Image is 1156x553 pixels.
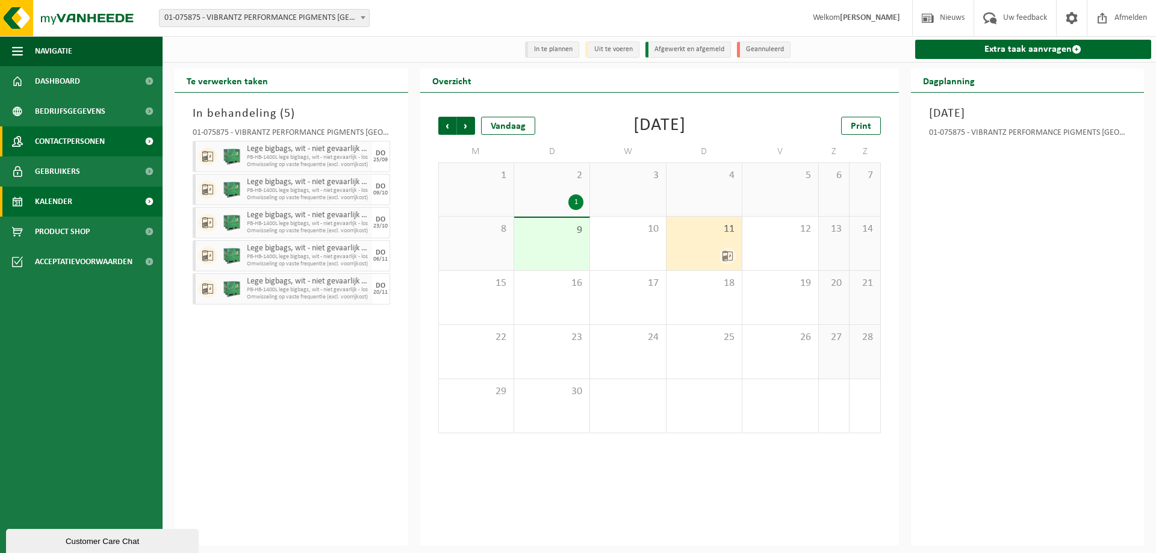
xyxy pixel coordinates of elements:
[420,69,483,92] h2: Overzicht
[376,282,385,289] div: DO
[911,69,987,92] h2: Dagplanning
[929,105,1126,123] h3: [DATE]
[247,220,369,227] span: PB-HB-1400L lege bigbags, wit - niet gevaarlijk - los
[520,331,583,344] span: 23
[438,117,456,135] span: Vorige
[35,126,105,156] span: Contactpersonen
[667,141,742,162] td: D
[568,194,583,210] div: 1
[247,261,369,268] span: Omwisseling op vaste frequentie (excl. voorrijkost)
[748,331,812,344] span: 26
[748,169,812,182] span: 5
[645,42,731,58] li: Afgewerkt en afgemeld
[520,385,583,398] span: 30
[596,223,659,236] span: 10
[514,141,590,162] td: D
[376,183,385,190] div: DO
[673,169,736,182] span: 4
[819,141,850,162] td: Z
[856,277,874,290] span: 21
[376,216,385,223] div: DO
[457,117,475,135] span: Volgende
[247,154,369,161] span: PB-HB-1400L lege bigbags, wit - niet gevaarlijk - los
[247,244,369,253] span: Lege bigbags, wit - niet gevaarlijk - los
[445,385,508,398] span: 29
[445,223,508,236] span: 8
[247,253,369,261] span: PB-HB-1400L lege bigbags, wit - niet gevaarlijk - los
[856,223,874,236] span: 14
[193,129,390,141] div: 01-075875 - VIBRANTZ PERFORMANCE PIGMENTS [GEOGRAPHIC_DATA] - MENEN
[673,331,736,344] span: 25
[247,178,369,187] span: Lege bigbags, wit - niet gevaarlijk - los
[445,331,508,344] span: 22
[596,277,659,290] span: 17
[445,277,508,290] span: 15
[840,13,900,22] strong: [PERSON_NAME]
[742,141,818,162] td: V
[284,108,291,120] span: 5
[193,105,390,123] h3: In behandeling ( )
[825,223,843,236] span: 13
[247,286,369,294] span: PB-HB-1400L lege bigbags, wit - niet gevaarlijk - los
[373,256,388,262] div: 06/11
[825,169,843,182] span: 6
[159,9,370,27] span: 01-075875 - VIBRANTZ PERFORMANCE PIGMENTS BELGIUM - MENEN
[247,211,369,220] span: Lege bigbags, wit - niet gevaarlijk - los
[596,169,659,182] span: 3
[737,42,791,58] li: Geannuleerd
[223,147,241,165] img: PB-HB-1400-HPE-GN-01
[223,214,241,232] img: PB-HB-1400-HPE-GN-01
[373,289,388,295] div: 20/11
[35,36,72,66] span: Navigatie
[35,66,80,96] span: Dashboard
[825,331,843,344] span: 27
[633,117,686,135] div: [DATE]
[929,129,1126,141] div: 01-075875 - VIBRANTZ PERFORMANCE PIGMENTS [GEOGRAPHIC_DATA] - MENEN
[376,249,385,256] div: DO
[590,141,666,162] td: W
[35,156,80,187] span: Gebruikers
[35,187,72,217] span: Kalender
[585,42,639,58] li: Uit te voeren
[223,181,241,199] img: PB-HB-1400-HPE-GN-01
[851,122,871,131] span: Print
[247,194,369,202] span: Omwisseling op vaste frequentie (excl. voorrijkost)
[748,277,812,290] span: 19
[520,277,583,290] span: 16
[247,294,369,301] span: Omwisseling op vaste frequentie (excl. voorrijkost)
[596,331,659,344] span: 24
[520,169,583,182] span: 2
[856,169,874,182] span: 7
[6,527,201,553] iframe: chat widget
[160,10,369,26] span: 01-075875 - VIBRANTZ PERFORMANCE PIGMENTS BELGIUM - MENEN
[223,280,241,298] img: PB-HB-1400-HPE-GN-01
[850,141,880,162] td: Z
[673,223,736,236] span: 11
[35,217,90,247] span: Product Shop
[481,117,535,135] div: Vandaag
[223,247,241,265] img: PB-HB-1400-HPE-GN-01
[373,223,388,229] div: 23/10
[35,96,105,126] span: Bedrijfsgegevens
[445,169,508,182] span: 1
[247,227,369,235] span: Omwisseling op vaste frequentie (excl. voorrijkost)
[373,190,388,196] div: 09/10
[247,277,369,286] span: Lege bigbags, wit - niet gevaarlijk - los
[247,144,369,154] span: Lege bigbags, wit - niet gevaarlijk - los
[915,40,1152,59] a: Extra taak aanvragen
[376,150,385,157] div: DO
[841,117,881,135] a: Print
[35,247,132,277] span: Acceptatievoorwaarden
[247,161,369,168] span: Omwisseling op vaste frequentie (excl. voorrijkost)
[748,223,812,236] span: 12
[175,69,280,92] h2: Te verwerken taken
[525,42,579,58] li: In te plannen
[673,277,736,290] span: 18
[825,277,843,290] span: 20
[247,187,369,194] span: PB-HB-1400L lege bigbags, wit - niet gevaarlijk - los
[438,141,514,162] td: M
[373,157,388,163] div: 25/09
[520,224,583,237] span: 9
[856,331,874,344] span: 28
